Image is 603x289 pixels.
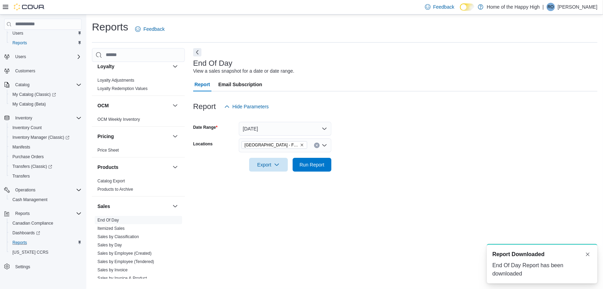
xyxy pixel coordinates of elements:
button: Catalog [1,80,84,90]
a: Sales by Employee (Tendered) [97,259,154,264]
a: Feedback [132,22,167,36]
button: Export [249,158,288,172]
label: Date Range [193,125,218,130]
a: Catalog Export [97,179,125,183]
a: My Catalog (Classic) [7,90,84,99]
a: Transfers [10,172,32,180]
span: Strathmore - Pine Centre - Fire & Flower [242,141,307,149]
span: Transfers [12,173,30,179]
button: Users [12,53,29,61]
button: [DATE] [239,122,331,136]
button: Users [7,28,84,38]
span: Canadian Compliance [12,220,53,226]
a: Sales by Invoice [97,268,128,272]
span: Reports [12,40,27,46]
h3: OCM [97,102,109,109]
a: Transfers (Classic) [10,162,55,171]
span: Reports [15,211,30,216]
label: Locations [193,141,213,147]
span: Operations [12,186,82,194]
p: [PERSON_NAME] [558,3,597,11]
nav: Complex example [4,31,82,288]
a: Inventory Manager (Classic) [10,133,72,142]
span: Operations [15,187,36,193]
a: Customers [12,67,38,75]
span: Users [12,30,23,36]
span: Dashboards [10,229,82,237]
span: Washington CCRS [10,248,82,256]
span: Reports [12,240,27,245]
button: Hide Parameters [222,100,272,114]
span: Cash Management [12,197,47,202]
button: Manifests [7,142,84,152]
span: Sales by Employee (Created) [97,251,152,256]
button: Operations [12,186,38,194]
a: Price Sheet [97,148,119,153]
a: Itemized Sales [97,226,125,231]
a: Products to Archive [97,187,133,192]
img: Cova [14,3,45,10]
span: Email Subscription [218,78,262,91]
button: Users [1,52,84,62]
button: Clear input [314,143,320,148]
button: Operations [1,185,84,195]
a: Loyalty Redemption Values [97,86,148,91]
button: Reports [7,38,84,48]
button: Inventory Count [7,123,84,133]
a: Dashboards [7,228,84,238]
button: Transfers [7,171,84,181]
p: Home of the Happy High [487,3,540,11]
button: Pricing [171,132,179,141]
button: Products [97,164,170,171]
h3: Sales [97,203,110,210]
span: Dashboards [12,230,40,236]
span: Sales by Day [97,242,122,248]
span: Feedback [143,26,164,33]
span: Transfers [10,172,82,180]
span: Sales by Invoice & Product [97,276,147,281]
a: Sales by Classification [97,234,139,239]
span: Inventory Count [10,124,82,132]
span: Reports [12,209,82,218]
h3: Report [193,102,216,111]
a: Users [10,29,26,37]
button: Sales [171,202,179,210]
h3: Pricing [97,133,114,140]
span: Users [10,29,82,37]
a: Loyalty Adjustments [97,78,134,83]
span: Products to Archive [97,187,133,192]
button: OCM [171,101,179,110]
button: Cash Management [7,195,84,205]
span: Run Report [300,161,324,168]
span: Transfers (Classic) [12,164,52,169]
a: Sales by Employee (Created) [97,251,152,256]
button: Sales [97,203,170,210]
span: Inventory Manager (Classic) [12,135,69,140]
span: Users [15,54,26,60]
div: OCM [92,115,185,126]
span: Catalog [15,82,29,88]
span: OCM Weekly Inventory [97,117,140,122]
a: Canadian Compliance [10,219,56,227]
button: Canadian Compliance [7,218,84,228]
span: [US_STATE] CCRS [12,250,48,255]
a: Cash Management [10,196,50,204]
span: Hide Parameters [233,103,269,110]
span: My Catalog (Classic) [10,90,82,99]
button: [US_STATE] CCRS [7,247,84,257]
button: Inventory [12,114,35,122]
span: End Of Day [97,217,119,223]
h1: Reports [92,20,128,34]
button: Next [193,48,201,56]
div: View a sales snapshot for a date or date range. [193,67,294,75]
button: Pricing [97,133,170,140]
a: My Catalog (Beta) [10,100,49,108]
span: Export [253,158,284,172]
span: Loyalty Adjustments [97,78,134,83]
a: My Catalog (Classic) [10,90,59,99]
span: Catalog Export [97,178,125,184]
